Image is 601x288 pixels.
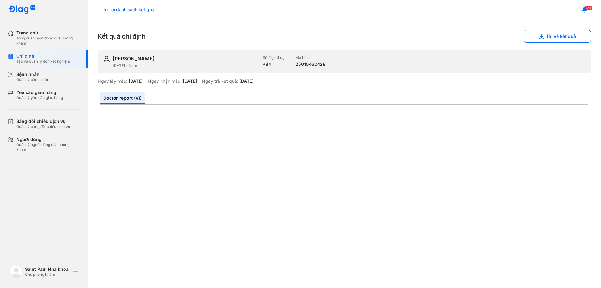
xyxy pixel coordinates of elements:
[98,6,154,13] div: Trở lại danh sách kết quả
[98,78,127,84] div: Ngày lấy mẫu:
[113,63,258,68] div: [DATE] - Nam
[98,30,591,43] div: Kết quả chỉ định
[585,6,592,10] span: 482
[25,266,70,272] div: Saint Paul Nha khoa
[16,137,80,142] div: Người dùng
[295,61,326,67] div: 25010462428
[239,78,254,84] div: [DATE]
[100,92,145,104] a: Doctor report (VI)
[16,59,70,64] div: Tạo và quản lý đơn xét nghiệm
[16,36,80,46] div: Tổng quan hoạt động của phòng khám
[202,78,238,84] div: Ngày trả kết quả:
[16,118,70,124] div: Bảng đối chiếu dịch vụ
[295,55,326,60] div: Mã hồ sơ
[16,142,80,152] div: Quản lý người dùng của phòng khám
[16,95,63,100] div: Quản lý yêu cầu giao hàng
[16,30,80,36] div: Trang chủ
[524,30,591,43] button: Tải về kết quả
[9,5,36,15] img: logo
[16,71,49,77] div: Bệnh nhân
[113,55,155,62] div: [PERSON_NAME]
[148,78,182,84] div: Ngày nhận mẫu:
[25,272,70,277] div: Chủ phòng khám
[129,78,143,84] div: [DATE]
[16,77,49,82] div: Quản lý bệnh nhân
[263,61,285,67] div: +84
[263,55,285,60] div: Số điện thoại
[16,53,70,59] div: Chỉ định
[183,78,197,84] div: [DATE]
[16,90,63,95] div: Yêu cầu giao hàng
[103,55,110,63] img: user-icon
[10,265,23,278] img: logo
[16,124,70,129] div: Quản lý bảng đối chiếu dịch vụ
